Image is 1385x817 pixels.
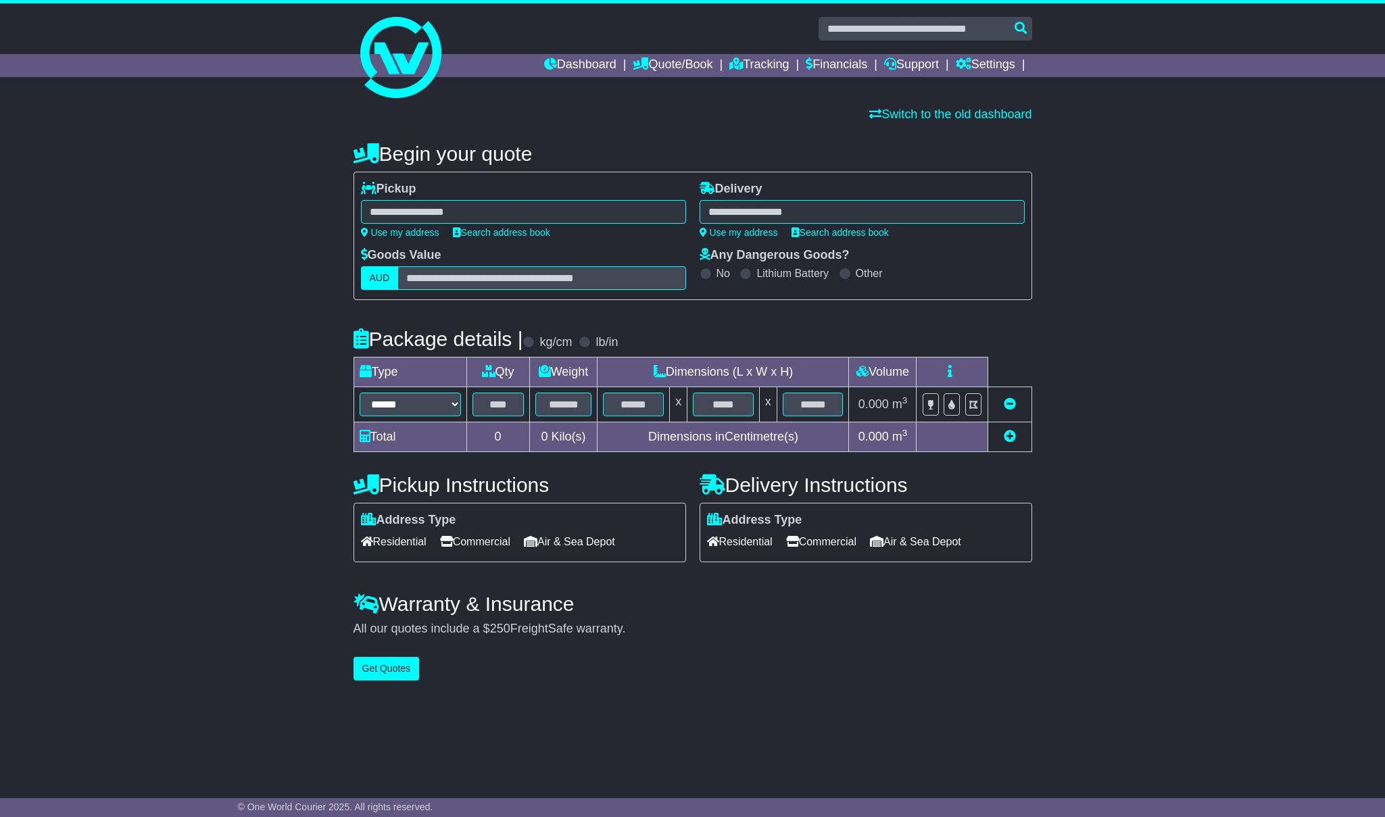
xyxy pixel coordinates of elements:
[902,428,908,438] sup: 3
[806,54,867,77] a: Financials
[354,593,1032,615] h4: Warranty & Insurance
[466,357,529,387] td: Qty
[707,513,802,528] label: Address Type
[849,357,917,387] td: Volume
[596,335,618,350] label: lb/in
[440,531,510,552] span: Commercial
[354,422,466,452] td: Total
[700,182,762,197] label: Delivery
[354,474,686,496] h4: Pickup Instructions
[466,422,529,452] td: 0
[490,622,510,635] span: 250
[670,387,687,422] td: x
[544,54,616,77] a: Dashboard
[870,531,961,552] span: Air & Sea Depot
[700,248,850,263] label: Any Dangerous Goods?
[354,622,1032,637] div: All our quotes include a $ FreightSafe warranty.
[529,422,598,452] td: Kilo(s)
[361,248,441,263] label: Goods Value
[361,531,427,552] span: Residential
[361,513,456,528] label: Address Type
[598,357,849,387] td: Dimensions (L x W x H)
[956,54,1015,77] a: Settings
[858,397,889,411] span: 0.000
[729,54,789,77] a: Tracking
[633,54,712,77] a: Quote/Book
[354,328,523,350] h4: Package details |
[756,267,829,280] label: Lithium Battery
[700,227,778,238] a: Use my address
[453,227,550,238] a: Search address book
[792,227,889,238] a: Search address book
[354,357,466,387] td: Type
[354,143,1032,165] h4: Begin your quote
[884,54,939,77] a: Support
[902,395,908,405] sup: 3
[786,531,856,552] span: Commercial
[361,227,439,238] a: Use my address
[598,422,849,452] td: Dimensions in Centimetre(s)
[361,182,416,197] label: Pickup
[869,107,1031,121] a: Switch to the old dashboard
[529,357,598,387] td: Weight
[1004,397,1016,411] a: Remove this item
[524,531,615,552] span: Air & Sea Depot
[892,397,908,411] span: m
[892,430,908,443] span: m
[707,531,773,552] span: Residential
[759,387,777,422] td: x
[1004,430,1016,443] a: Add new item
[539,335,572,350] label: kg/cm
[354,657,420,680] button: Get Quotes
[856,267,883,280] label: Other
[858,430,889,443] span: 0.000
[238,801,433,812] span: © One World Courier 2025. All rights reserved.
[700,474,1032,496] h4: Delivery Instructions
[541,430,548,443] span: 0
[716,267,730,280] label: No
[361,266,399,290] label: AUD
